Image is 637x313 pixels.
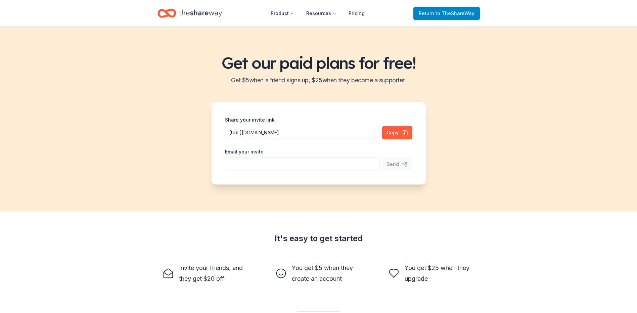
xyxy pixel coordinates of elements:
a: Pricing [343,7,370,20]
h1: Get our paid plans for free! [8,53,629,72]
div: Invite your friends, and they get $20 off [179,263,249,284]
label: Share your invite link [225,117,275,123]
nav: Main [265,5,370,21]
div: It's easy to get started [157,233,480,244]
div: You get $25 when they upgrade [405,263,474,284]
a: Returnto TheShareWay [413,7,480,20]
h2: Get $ 5 when a friend signs up, $ 25 when they become a supporter. [8,75,629,86]
button: Resources [301,7,342,20]
label: Email your invite [225,148,264,155]
div: You get $5 when they create an account [292,263,362,284]
span: Return [419,9,474,17]
span: to TheShareWay [436,10,474,16]
button: Copy [382,126,412,139]
a: Home [157,5,222,21]
button: Product [265,7,300,20]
